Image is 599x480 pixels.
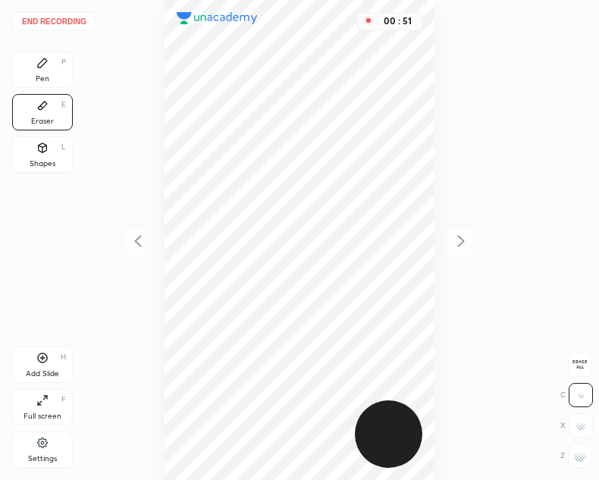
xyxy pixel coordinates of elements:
span: Erase all [569,359,591,370]
div: Full screen [24,413,61,420]
img: logo.38c385cc.svg [177,12,258,24]
div: 00 : 51 [379,16,416,27]
div: Settings [28,455,57,463]
div: H [61,353,66,361]
div: X [560,413,593,438]
div: Shapes [30,160,55,168]
div: L [61,143,66,151]
div: C [560,383,593,407]
div: E [61,101,66,108]
div: Pen [36,75,49,83]
div: F [61,396,66,403]
div: Z [560,444,592,468]
div: Eraser [31,118,54,125]
div: P [61,58,66,66]
button: End recording [12,12,96,30]
div: Add Slide [26,370,59,378]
